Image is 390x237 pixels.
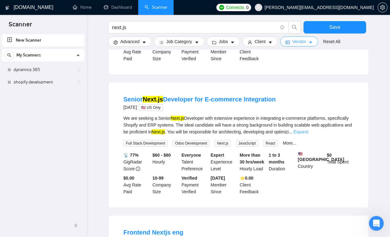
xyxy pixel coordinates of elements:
div: Dima says… [5,16,119,123]
b: [GEOGRAPHIC_DATA] [298,152,344,162]
span: Vendor [292,38,306,45]
b: Verified [182,176,197,181]
a: dynamics 365 [14,64,73,76]
a: Request related to a Business Manager [8,21,116,34]
a: Frontend Nextjs eng [123,229,183,236]
img: 🇺🇸 [298,152,303,156]
span: caret-down [142,40,146,45]
span: holder [76,67,81,72]
li: New Scanner [2,34,84,47]
b: 10-99 [153,176,164,181]
mark: Next.js [171,116,184,121]
span: user [256,5,261,10]
img: logo [5,3,10,13]
div: Avg Rate Paid [122,42,151,62]
div: Payment Verified [180,175,210,195]
div: Updated, please try to generate a proposal on your end: [5,16,102,118]
div: We are seeking a Senior Developer with extensive experience in integrating e-commerce platforms, ... [123,115,353,135]
a: Expand [294,129,308,134]
span: setting [113,40,118,45]
span: Next.js [215,140,231,147]
input: Search Freelance Jobs... [112,24,277,31]
img: upwork-logo.png [219,5,224,10]
span: folder [212,40,216,45]
span: Jobs [219,38,228,45]
button: Start recording [39,190,44,195]
mark: Next.js [152,129,165,134]
span: React [263,140,278,147]
iframe: Intercom live chat [369,216,384,231]
button: userClientcaret-down [242,37,278,47]
div: thumbs up [72,123,119,164]
a: setting [378,5,388,10]
button: Gif picker [20,190,24,195]
span: Request related to a Business Manager [21,25,111,30]
div: Company Size [151,175,180,195]
b: ⭐️ 0.00 [240,176,253,181]
a: homeHome [73,5,91,10]
span: caret-down [195,40,199,45]
div: Client Feedback [238,42,268,62]
span: Job Category [166,38,192,45]
div: Close [109,2,120,14]
span: double-left [74,222,80,229]
button: Emoji picker [10,190,15,195]
a: New Scanner [7,34,79,47]
div: kristina@redefinesolutions.com says… [5,123,119,169]
b: 1 to 3 months [269,153,285,164]
span: 0 [246,4,249,11]
textarea: Message… [5,177,119,187]
button: Home [97,2,109,14]
span: Advanced [120,38,140,45]
a: More... [283,141,296,145]
a: shopify development [14,76,73,88]
button: search [4,50,14,60]
span: 🇺🇸 US Only [139,104,163,111]
a: Reset All [323,38,340,45]
a: SeniorNext.jsDeveloper for E-commerce Integration [123,96,276,103]
h1: Dima [30,3,42,8]
mark: Next.js [143,96,163,103]
span: Scanner [4,20,37,33]
span: search [289,25,300,30]
b: 📡 77% [123,153,139,158]
div: GigRadar Score [122,152,151,172]
span: bars [159,40,164,45]
span: caret-down [308,40,313,45]
div: Member Since [209,175,238,195]
span: Connects: [226,4,245,11]
span: holder [76,80,81,85]
span: Full Stack Development [123,140,168,147]
button: Upload attachment [29,190,34,195]
span: caret-down [268,40,273,45]
div: thumbs up [77,131,114,161]
button: setting [378,2,388,12]
span: Client [255,38,266,45]
button: folderJobscaret-down [207,37,240,47]
button: Send a message… [106,187,116,197]
div: Payment Verified [180,42,210,62]
b: Everyone [182,153,201,158]
span: JavaScript [236,140,258,147]
div: Avg Rate Paid [122,175,151,195]
div: Member Since [209,42,238,62]
div: Experience Level [209,152,238,172]
li: My Scanners [2,49,84,88]
button: go back [4,2,16,14]
button: barsJob Categorycaret-down [154,37,204,47]
b: Expert [211,153,224,158]
b: $0.00 [123,176,134,181]
b: $60 - $80 [153,153,171,158]
button: settingAdvancedcaret-down [108,37,152,47]
button: idcardVendorcaret-down [280,37,318,47]
div: Company Size [151,42,180,62]
span: My Scanners [16,49,41,61]
span: Save [329,23,340,31]
img: Profile image for Dima [18,3,28,13]
span: idcard [286,40,290,45]
span: info-circle [280,25,284,29]
div: Client Feedback [238,175,268,195]
span: caret-down [230,40,235,45]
